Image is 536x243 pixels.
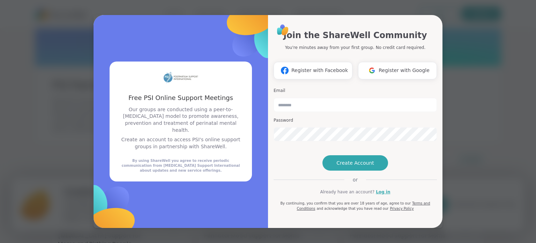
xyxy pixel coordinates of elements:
p: Our groups are conducted using a peer-to-[MEDICAL_DATA] model to promote awareness, prevention an... [118,106,244,134]
p: Create an account to access PSI's online support groups in partnership with ShareWell. [118,136,244,150]
button: Register with Google [358,62,437,79]
h1: Join the ShareWell Community [283,29,427,42]
button: Create Account [322,155,388,171]
img: ShareWell Logomark [365,64,379,77]
span: Create Account [336,159,374,166]
span: Register with Facebook [291,67,348,74]
img: ShareWell Logomark [278,64,291,77]
span: or [344,176,366,183]
div: By using ShareWell you agree to receive periodic communication from [MEDICAL_DATA] Support Intern... [118,158,244,173]
img: ShareWell Logo [275,22,291,38]
h3: Free PSI Online Support Meetings [118,93,244,102]
span: By continuing, you confirm that you are over 18 years of age, agree to our [280,201,411,205]
span: Register with Google [379,67,430,74]
h3: Password [274,117,437,123]
button: Register with Facebook [274,62,352,79]
span: Already have an account? [320,189,374,195]
img: partner logo [163,70,198,85]
h3: Email [274,88,437,94]
span: and acknowledge that you have read our [317,207,388,210]
a: Privacy Policy [390,207,414,210]
a: Log in [376,189,390,195]
a: Terms and Conditions [297,201,430,210]
p: You're minutes away from your first group. No credit card required. [285,44,425,51]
